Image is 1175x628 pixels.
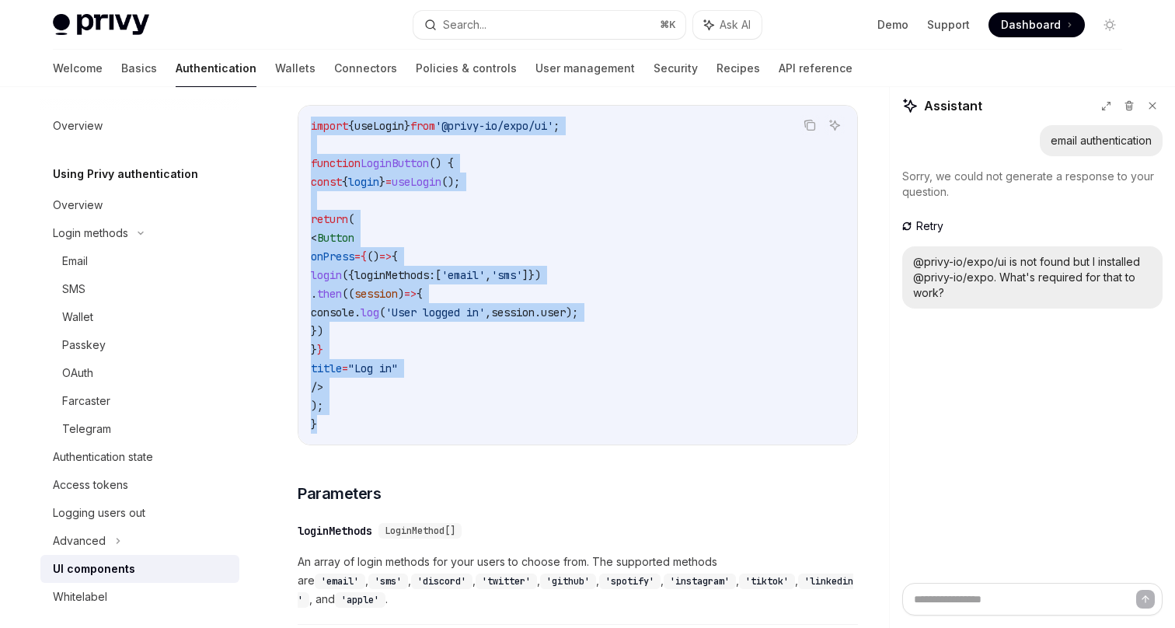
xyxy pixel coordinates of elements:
[660,19,676,31] span: ⌘ K
[361,249,367,263] span: {
[334,50,397,87] a: Connectors
[354,305,361,319] span: .
[348,361,398,375] span: "Log in"
[553,119,560,133] span: ;
[354,287,398,301] span: session
[1001,17,1061,33] span: Dashboard
[385,305,485,319] span: 'User logged in'
[311,305,354,319] span: console
[379,305,385,319] span: (
[392,249,398,263] span: {
[404,287,417,301] span: =>
[379,175,385,189] span: }
[40,387,239,415] a: Farcaster
[53,560,135,578] div: UI components
[385,175,392,189] span: =
[298,483,381,504] span: Parameters
[485,268,491,282] span: ,
[361,156,429,170] span: LoginButton
[913,218,947,234] span: Retry
[435,268,441,282] span: [
[40,555,239,583] a: UI components
[311,399,323,413] span: );
[311,343,317,357] span: }
[311,119,348,133] span: import
[335,592,385,608] code: 'apple'
[315,574,365,589] code: 'email'
[40,275,239,303] a: SMS
[311,249,354,263] span: onPress
[441,175,460,189] span: ();
[311,324,323,338] span: })
[53,448,153,466] div: Authentication state
[317,287,342,301] span: then
[40,415,239,443] a: Telegram
[476,574,537,589] code: 'twitter'
[348,175,379,189] span: login
[311,175,342,189] span: const
[717,50,760,87] a: Recipes
[410,119,435,133] span: from
[342,287,354,301] span: ((
[927,17,970,33] a: Support
[491,268,522,282] span: 'sms'
[53,504,145,522] div: Logging users out
[40,359,239,387] a: OAuth
[53,476,128,494] div: Access tokens
[491,305,535,319] span: session
[800,115,820,135] button: Copy the contents from the code block
[53,532,106,550] div: Advanced
[53,50,103,87] a: Welcome
[413,11,685,39] button: Search...⌘K
[417,287,423,301] span: {
[379,249,392,263] span: =>
[1136,590,1155,609] button: Send message
[1051,133,1152,148] div: email authentication
[311,417,317,431] span: }
[368,574,408,589] code: 'sms'
[348,119,354,133] span: {
[348,212,354,226] span: (
[566,305,578,319] span: );
[435,119,553,133] span: '@privy-io/expo/ui'
[62,420,111,438] div: Telegram
[599,574,661,589] code: 'spotify'
[53,588,107,606] div: Whitelabel
[877,17,908,33] a: Demo
[385,525,455,537] span: LoginMethod[]
[825,115,845,135] button: Ask AI
[902,169,1154,198] span: Sorry, we could not generate a response to your question.
[176,50,256,87] a: Authentication
[361,305,379,319] span: log
[342,175,348,189] span: {
[121,50,157,87] a: Basics
[311,361,342,375] span: title
[367,249,379,263] span: ()
[354,268,435,282] span: loginMethods:
[398,287,404,301] span: )
[429,156,454,170] span: () {
[40,583,239,611] a: Whitelabel
[62,308,93,326] div: Wallet
[441,268,485,282] span: 'email'
[1097,12,1122,37] button: Toggle dark mode
[654,50,698,87] a: Security
[739,574,795,589] code: 'tiktok'
[62,392,110,410] div: Farcaster
[311,380,323,394] span: />
[392,175,441,189] span: useLogin
[311,287,317,301] span: .
[53,14,149,36] img: light logo
[40,112,239,140] a: Overview
[540,574,596,589] code: 'github'
[40,303,239,331] a: Wallet
[693,11,762,39] button: Ask AI
[913,254,1152,301] div: @privy-io/expo/ui is not found but I installed @privy-io/expo. What's required for that to work?
[720,17,751,33] span: Ask AI
[40,443,239,471] a: Authentication state
[40,471,239,499] a: Access tokens
[354,119,404,133] span: useLogin
[317,231,354,245] span: Button
[664,574,736,589] code: 'instagram'
[275,50,316,87] a: Wallets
